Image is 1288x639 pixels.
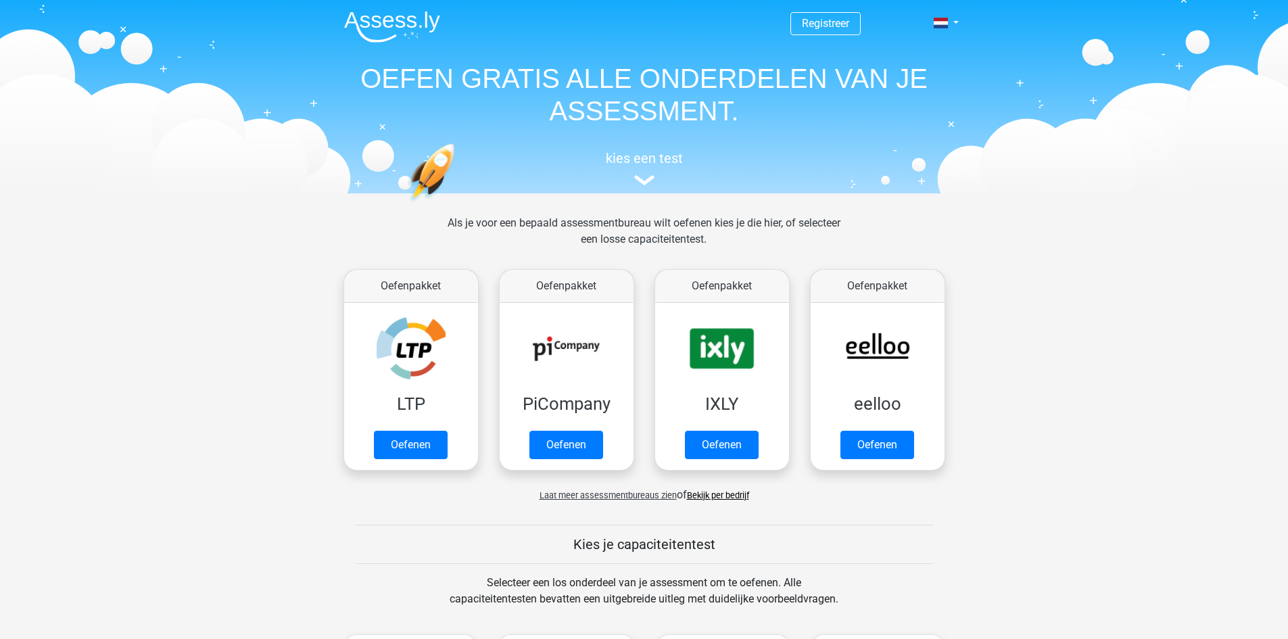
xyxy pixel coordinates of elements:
[333,150,955,186] a: kies een test
[344,11,440,43] img: Assessly
[408,143,507,266] img: oefenen
[437,215,851,264] div: Als je voor een bepaald assessmentbureau wilt oefenen kies je die hier, of selecteer een losse ca...
[840,431,914,459] a: Oefenen
[356,536,933,552] h5: Kies je capaciteitentest
[437,575,851,623] div: Selecteer een los onderdeel van je assessment om te oefenen. Alle capaciteitentesten bevatten een...
[634,175,654,185] img: assessment
[540,490,677,500] span: Laat meer assessmentbureaus zien
[333,150,955,166] h5: kies een test
[333,62,955,127] h1: OEFEN GRATIS ALLE ONDERDELEN VAN JE ASSESSMENT.
[685,431,759,459] a: Oefenen
[802,17,849,30] a: Registreer
[374,431,448,459] a: Oefenen
[333,476,955,503] div: of
[529,431,603,459] a: Oefenen
[687,490,749,500] a: Bekijk per bedrijf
